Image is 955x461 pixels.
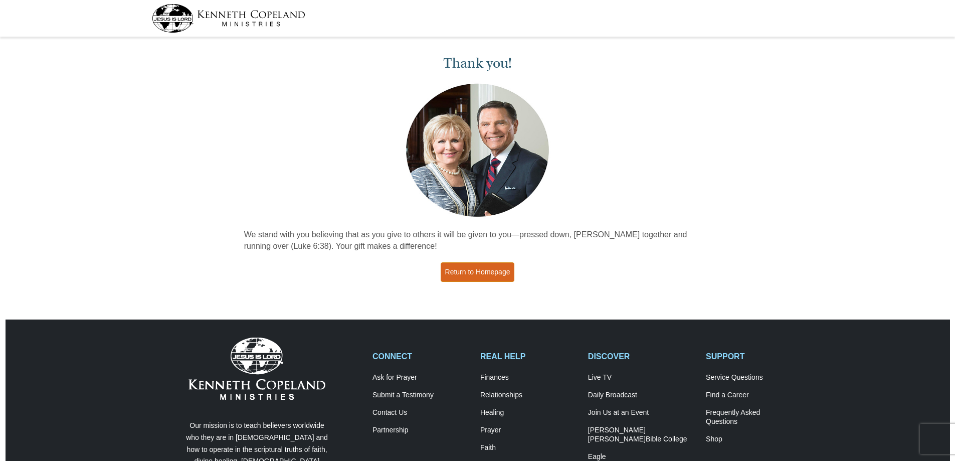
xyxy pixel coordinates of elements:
a: Contact Us [372,408,470,417]
a: Join Us at an Event [588,408,695,417]
a: Service Questions [706,373,803,382]
a: Prayer [480,426,578,435]
a: Faith [480,443,578,452]
h2: CONNECT [372,352,470,361]
a: Submit a Testimony [372,391,470,400]
a: Live TV [588,373,695,382]
h2: REAL HELP [480,352,578,361]
span: Bible College [646,435,687,443]
a: Find a Career [706,391,803,400]
h1: Thank you! [244,55,711,72]
img: kcm-header-logo.svg [152,4,305,33]
a: Frequently AskedQuestions [706,408,803,426]
a: Relationships [480,391,578,400]
a: Daily Broadcast [588,391,695,400]
a: Return to Homepage [441,262,515,282]
p: We stand with you believing that as you give to others it will be given to you—pressed down, [PER... [244,229,711,252]
img: Kenneth and Gloria [404,81,551,219]
a: Ask for Prayer [372,373,470,382]
a: Finances [480,373,578,382]
h2: DISCOVER [588,352,695,361]
img: Kenneth Copeland Ministries [188,338,325,400]
h2: SUPPORT [706,352,803,361]
a: Shop [706,435,803,444]
a: Healing [480,408,578,417]
a: Partnership [372,426,470,435]
a: [PERSON_NAME] [PERSON_NAME]Bible College [588,426,695,444]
